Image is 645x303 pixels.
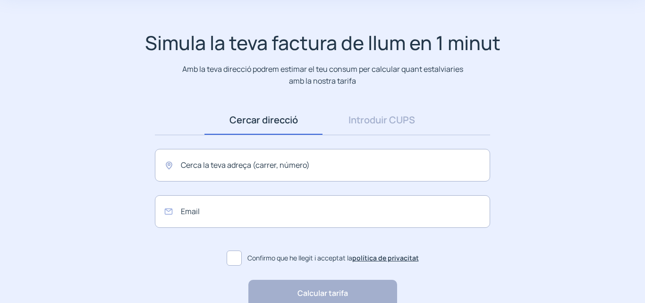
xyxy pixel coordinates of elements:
p: Amb la teva direcció podrem estimar el teu consum per calcular quant estalviaries amb la nostra t... [180,63,465,87]
a: Cercar direcció [204,105,322,135]
a: Introduir CUPS [322,105,441,135]
span: Confirmo que he llegit i acceptat la [247,253,419,263]
h1: Simula la teva factura de llum en 1 minut [145,31,501,54]
a: política de privacitat [352,253,419,262]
